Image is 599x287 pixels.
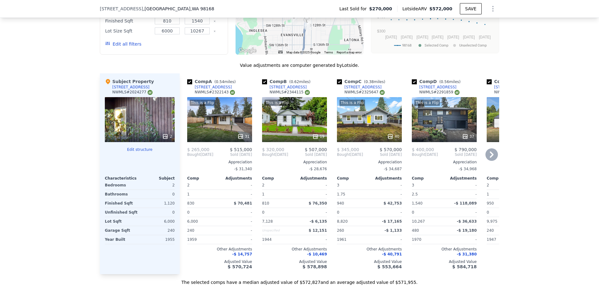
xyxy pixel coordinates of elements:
div: Comp [412,176,444,181]
span: Bought [262,152,275,157]
div: Appreciation [487,160,552,165]
span: 940 [337,201,344,205]
div: This is a Flip [414,100,440,106]
div: Appreciation [412,160,477,165]
div: 6,000 [141,217,175,226]
img: NWMLS Logo [305,90,310,95]
span: $ 345,000 [337,147,359,152]
img: NWMLS Logo [455,90,460,95]
div: - [371,235,402,244]
span: 240 [487,228,494,233]
span: $ 570,000 [380,147,402,152]
div: 1947 [487,235,518,244]
span: -$ 118,089 [454,201,477,205]
img: NWMLS Logo [148,90,153,95]
div: [STREET_ADDRESS] [344,85,382,90]
div: Garage Sqft [105,226,139,235]
div: 2 [141,181,175,190]
span: , WA 98168 [190,6,214,11]
div: Appreciation [187,160,252,165]
span: Bought [187,152,201,157]
div: Comp [262,176,295,181]
span: $ 790,000 [455,147,477,152]
span: ( miles) [362,80,388,84]
div: Comp A [187,78,238,85]
span: $ 320,000 [262,147,284,152]
span: $ 553,664 [377,264,402,269]
span: -$ 6,135 [310,219,327,224]
span: -$ 28,676 [309,167,327,171]
div: - [221,235,252,244]
div: [DATE] [187,152,213,157]
button: Clear [213,20,216,22]
div: Bathrooms [105,190,139,199]
span: $572,000 [429,6,452,11]
div: 31 [237,133,250,140]
div: 40 [387,133,399,140]
span: 0 [187,210,190,215]
div: 1 [262,190,293,199]
span: 8,820 [337,219,348,224]
div: Comp B [262,78,313,85]
div: - [446,235,477,244]
button: Edit all filters [105,41,141,47]
span: 0.62 [291,80,299,84]
div: 0 [141,208,175,217]
div: Finished Sqft [105,17,151,25]
text: 98168 [402,43,412,47]
div: 1 [187,190,218,199]
a: [STREET_ADDRESS] [487,85,531,90]
div: 19 [312,133,324,140]
div: Finished Sqft [105,199,139,208]
span: 260 [337,228,344,233]
button: SAVE [460,3,482,14]
div: [STREET_ADDRESS] [195,85,232,90]
div: - [487,165,552,173]
span: -$ 17,165 [382,219,402,224]
button: Clear [213,30,216,32]
span: 950 [487,201,494,205]
a: Report a map error [337,51,362,54]
div: - [221,217,252,226]
div: Value adjustments are computer generated by Lotside . [100,62,499,68]
div: 1,120 [141,199,175,208]
div: This is a Flip [339,100,365,106]
span: 240 [187,228,194,233]
div: Comp [187,176,220,181]
button: Keyboard shortcuts [278,51,283,53]
span: $ 515,000 [230,147,252,152]
button: Edit structure [105,147,175,152]
div: Comp [487,176,519,181]
div: NWMLS # 2325647 [344,90,385,95]
div: - [221,190,252,199]
div: This is a Flip [190,100,215,106]
div: Other Adjustments [187,247,252,252]
div: Comp C [337,78,388,85]
div: [DATE] [262,152,288,157]
div: - [446,208,477,217]
div: 12849 7th Ave S [305,19,312,30]
div: Adjustments [444,176,477,181]
span: 6,000 [187,219,198,224]
div: Adjusted Value [487,259,552,264]
div: Unfinished Sqft [105,208,139,217]
text: $300 [377,29,386,33]
span: -$ 34,968 [459,167,477,171]
span: Sold [DATE] [213,152,252,157]
span: 0 [487,210,489,215]
div: 0 [141,190,175,199]
div: Adjustments [295,176,327,181]
span: $ 507,000 [305,147,327,152]
a: [STREET_ADDRESS] [337,85,382,90]
div: 1961 [337,235,368,244]
div: Other Adjustments [262,247,327,252]
span: 2 [187,183,190,187]
span: 2 [487,183,489,187]
img: NWMLS Logo [380,90,385,95]
div: 12910 6th Ave S [304,18,310,29]
div: 1 [487,190,518,199]
span: Bought [412,152,425,157]
span: ( miles) [212,80,238,84]
text: $400 [377,15,386,19]
span: -$ 14,757 [232,252,252,256]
